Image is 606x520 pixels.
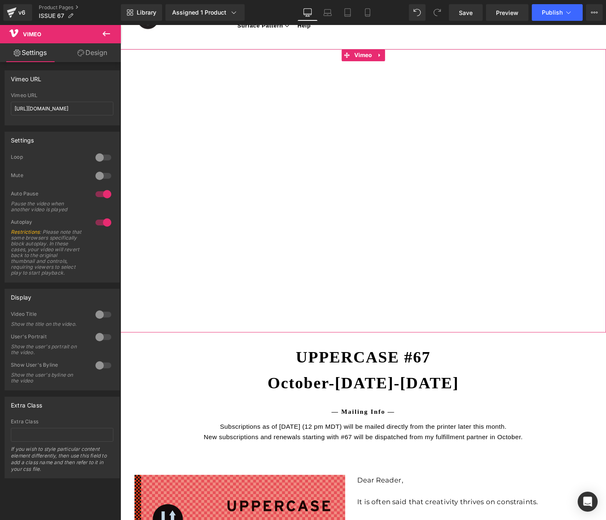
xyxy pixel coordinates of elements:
a: Mobile [358,4,378,21]
span: ISSUE 67 [39,12,64,19]
span: Vimeo [23,31,41,37]
p: It is often said that creativity thrives on constraints. [246,490,465,501]
h1: UPPERCASE #67 October-[DATE]-[DATE] [8,332,496,385]
div: Assigned 1 Product [172,8,238,17]
button: Publish [532,4,583,21]
button: Redo [429,4,446,21]
div: Show the title on the video. [11,321,86,327]
div: Extra Class [11,397,42,409]
button: More [586,4,603,21]
div: Display [11,289,31,301]
div: If you wish to style particular content element differently, then use this field to add a class n... [11,446,113,478]
div: Open Intercom Messenger [578,492,598,512]
a: Tablet [338,4,358,21]
a: v6 [3,4,32,21]
div: User's Portrait [11,333,87,342]
span: Vimeo [240,25,264,37]
div: : Please note that some browsers specifically block autoplay. In these cases, your video will rev... [11,229,86,276]
h1: — Mailing Info — [8,398,496,412]
a: Expand / Collapse [264,25,275,37]
span: Publish [542,9,563,16]
div: Loop [11,154,87,162]
div: Subscriptions as of [DATE] (12 pm MDT) will be mailed directly from the printer later this month.... [8,412,496,433]
div: To enrich screen reader interactions, please activate Accessibility in Grammarly extension settings [8,385,496,454]
a: Laptop [318,4,338,21]
p: Dear Reader, [246,467,465,478]
div: Show the user's byline on the video [11,372,86,384]
a: New Library [121,4,162,21]
div: Auto Pause [11,190,87,199]
div: Mute [11,172,87,181]
div: Show the user's portrait on the video. [11,344,86,355]
a: Preview [486,4,528,21]
a: Desktop [298,4,318,21]
div: Vimeo URL [11,71,42,82]
a: Product Pages [39,4,121,11]
div: Autoplay [11,219,87,227]
span: Save [459,8,473,17]
div: To enrich screen reader interactions, please activate Accessibility in Grammarly extension settings [8,332,496,385]
div: v6 [17,7,27,18]
div: Pause the video when another video is played [11,201,86,212]
div: Show User's Byline [11,362,87,370]
a: Restrictions [11,229,40,235]
div: Video Title [11,311,87,320]
button: Undo [409,4,426,21]
div: Vimeo URL [11,92,113,98]
a: Design [62,43,123,62]
span: Library [137,9,156,16]
div: Settings [11,132,34,144]
span: Preview [496,8,518,17]
div: Extra Class [11,419,113,425]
